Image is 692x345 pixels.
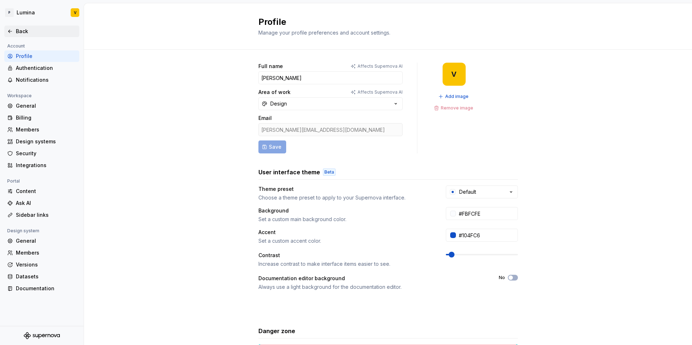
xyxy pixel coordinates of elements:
div: Account [4,42,28,50]
div: Design [270,100,287,107]
div: Workspace [4,91,35,100]
div: Design systems [16,138,76,145]
div: General [16,237,76,245]
div: Billing [16,114,76,121]
div: V [74,10,76,15]
div: Ask AI [16,200,76,207]
div: Versions [16,261,76,268]
a: Documentation [4,283,79,294]
div: Theme preset [258,185,294,193]
a: Ask AI [4,197,79,209]
a: Integrations [4,160,79,171]
button: PLuminaV [1,5,82,21]
div: Set a custom main background color. [258,216,433,223]
div: Integrations [16,162,76,169]
a: Billing [4,112,79,124]
div: Always use a light background for the documentation editor. [258,283,486,291]
div: Documentation editor background [258,275,345,282]
div: Portal [4,177,23,185]
div: Design system [4,227,42,235]
div: Back [16,28,76,35]
a: Authentication [4,62,79,74]
div: Notifications [16,76,76,84]
label: Full name [258,63,283,70]
a: Datasets [4,271,79,282]
div: Lumina [17,9,35,16]
label: No [499,275,505,281]
div: Accent [258,229,276,236]
a: Versions [4,259,79,270]
a: Profile [4,50,79,62]
div: Set a custom accent color. [258,237,433,245]
a: General [4,235,79,247]
a: Members [4,247,79,259]
div: Members [16,126,76,133]
button: Add image [436,91,472,102]
div: P [5,8,14,17]
div: Members [16,249,76,256]
label: Area of work [258,89,290,96]
h3: Danger zone [258,327,295,335]
span: Add image [445,94,469,99]
label: Email [258,115,272,122]
div: Datasets [16,273,76,280]
div: Default [459,188,476,196]
div: Authentication [16,64,76,72]
a: General [4,100,79,112]
input: #FFFFFF [456,207,518,220]
a: Security [4,148,79,159]
a: Content [4,185,79,197]
svg: Supernova Logo [24,332,60,339]
a: Members [4,124,79,135]
a: Design systems [4,136,79,147]
div: Security [16,150,76,157]
p: Affects Supernova AI [358,63,403,69]
p: Affects Supernova AI [358,89,403,95]
a: Sidebar links [4,209,79,221]
div: Beta [323,169,336,176]
div: General [16,102,76,109]
a: Notifications [4,74,79,86]
div: Choose a theme preset to apply to your Supernova interface. [258,194,433,201]
div: V [451,71,457,77]
div: Increase contrast to make interface items easier to see. [258,260,433,268]
a: Back [4,26,79,37]
h3: User interface theme [258,168,320,176]
div: Documentation [16,285,76,292]
div: Sidebar links [16,211,76,219]
input: #104FC6 [456,229,518,242]
span: Manage your profile preferences and account settings. [258,30,390,36]
div: Profile [16,53,76,60]
button: Default [446,185,518,198]
div: Contrast [258,252,280,259]
h2: Profile [258,16,509,28]
div: Background [258,207,289,214]
div: Content [16,188,76,195]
